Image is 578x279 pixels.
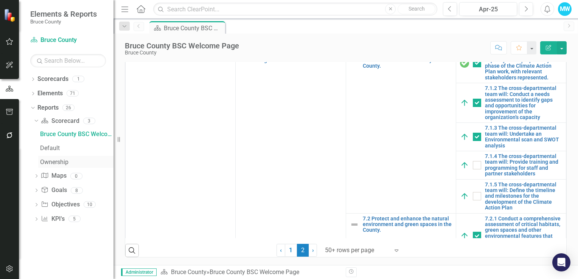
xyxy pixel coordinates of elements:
[40,131,113,138] div: Bruce County BSC Welcome Page
[30,54,106,67] input: Search Below...
[67,90,79,97] div: 71
[285,244,297,257] a: 1
[460,161,469,170] img: On Track
[153,3,437,16] input: Search ClearPoint...
[30,36,106,45] a: Bruce County
[558,2,572,16] button: MW
[460,132,469,141] img: On Track
[38,156,113,168] a: Ownership
[363,216,452,233] a: 7.2 Protect and enhance the natural environment and green spaces in the County.
[83,118,95,124] div: 3
[297,244,309,257] span: 2
[312,246,314,254] span: ›
[71,187,83,194] div: 8
[460,192,469,201] img: On Track
[456,43,566,83] td: Double-Click to Edit Right Click for Context Menu
[41,117,79,126] a: Scorecard
[210,268,299,276] div: Bruce County BSC Welcome Page
[456,151,566,180] td: Double-Click to Edit Right Click for Context Menu
[72,76,84,82] div: 1
[485,182,562,211] a: 7.1.5 The cross-departmental team will: Define the timeline and milestones for the development of...
[485,216,562,257] a: 7.2.1 Conduct a comprehensive assessment of critical habitats, green spaces and other environment...
[485,153,562,177] a: 7.1.4 The cross-departmental team will: Provide training and programming for staff and partner st...
[485,46,562,81] a: 7.1.1 Establish a cross-departmental team to build capacity in the preparatory phase of the Clima...
[460,231,469,240] img: On Track
[38,128,113,140] a: Bruce County BSC Welcome Page
[350,220,359,229] img: Not Defined
[462,5,514,14] div: Apr-25
[121,268,157,276] span: Administrator
[37,104,59,112] a: Reports
[459,2,517,16] button: Apr-25
[37,75,68,84] a: Scorecards
[40,159,113,166] div: Ownership
[41,215,64,223] a: KPI's
[160,268,340,277] div: »
[456,123,566,151] td: Double-Click to Edit Right Click for Context Menu
[125,42,239,50] div: Bruce County BSC Welcome Page
[4,9,17,22] img: ClearPoint Strategy
[62,104,75,111] div: 26
[456,213,566,259] td: Double-Click to Edit Right Click for Context Menu
[30,9,97,19] span: Elements & Reports
[41,200,79,209] a: Objectives
[38,142,113,154] a: Default
[70,173,82,179] div: 0
[68,216,81,222] div: 5
[456,179,566,213] td: Double-Click to Edit Right Click for Context Menu
[485,85,562,120] a: 7.1.2 The cross-departmental team will: Conduct a needs assessment to identify gaps and opportuni...
[460,59,469,68] img: Complete
[398,4,435,14] button: Search
[84,201,96,208] div: 10
[460,98,469,107] img: On Track
[171,268,207,276] a: Bruce County
[409,6,425,12] span: Search
[40,145,113,152] div: Default
[30,19,97,25] small: Bruce County
[37,89,63,98] a: Elements
[456,83,566,123] td: Double-Click to Edit Right Click for Context Menu
[346,43,456,213] td: Double-Click to Edit Right Click for Context Menu
[280,246,282,254] span: ‹
[552,253,570,271] div: Open Intercom Messenger
[485,125,562,149] a: 7.1.3 The cross-departmental team will: Undertake an Environmental scan and SWOT analysis
[41,172,66,180] a: Maps
[164,23,223,33] div: Bruce County BSC Welcome Page
[125,50,239,56] div: Bruce County
[41,186,67,195] a: Goals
